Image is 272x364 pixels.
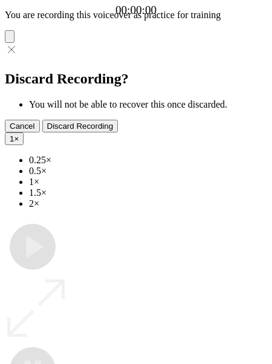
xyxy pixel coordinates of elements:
li: 1× [29,177,267,187]
button: Cancel [5,120,40,132]
h2: Discard Recording? [5,71,267,87]
button: Discard Recording [42,120,118,132]
a: 00:00:00 [115,4,157,17]
li: You will not be able to recover this once discarded. [29,99,267,110]
span: 1 [10,134,14,143]
p: You are recording this voiceover as practice for training [5,10,267,21]
li: 1.5× [29,187,267,198]
li: 2× [29,198,267,209]
button: 1× [5,132,24,145]
li: 0.5× [29,166,267,177]
li: 0.25× [29,155,267,166]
